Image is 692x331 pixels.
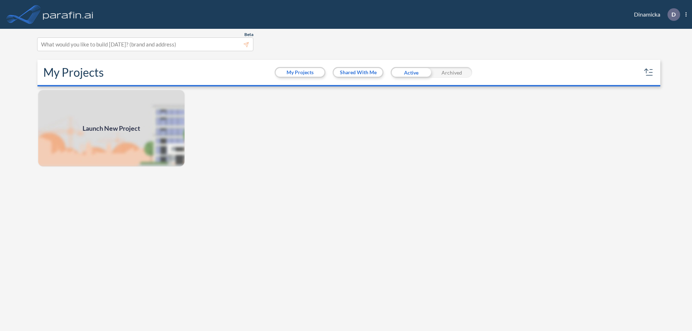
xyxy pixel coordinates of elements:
[671,11,676,18] p: D
[244,32,253,37] span: Beta
[276,68,324,77] button: My Projects
[334,68,382,77] button: Shared With Me
[83,124,140,133] span: Launch New Project
[43,66,104,79] h2: My Projects
[41,7,95,22] img: logo
[391,67,431,78] div: Active
[623,8,687,21] div: Dinamicka
[643,67,655,78] button: sort
[37,89,185,167] a: Launch New Project
[37,89,185,167] img: add
[431,67,472,78] div: Archived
